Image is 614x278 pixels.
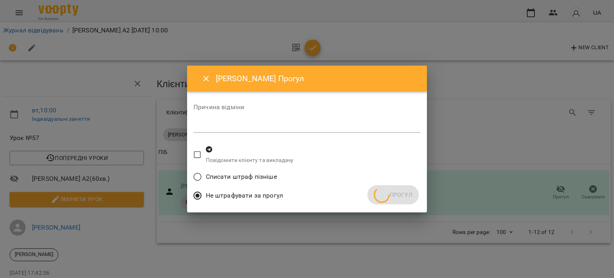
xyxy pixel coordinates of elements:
p: Повідомити клієнту та викладачу [206,156,294,164]
label: Причина відміни [193,104,421,110]
span: Списати штраф пізніше [206,172,277,182]
h6: [PERSON_NAME] Прогул [216,72,417,85]
button: Close [197,69,216,88]
span: Не штрафувати за прогул [206,191,283,200]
